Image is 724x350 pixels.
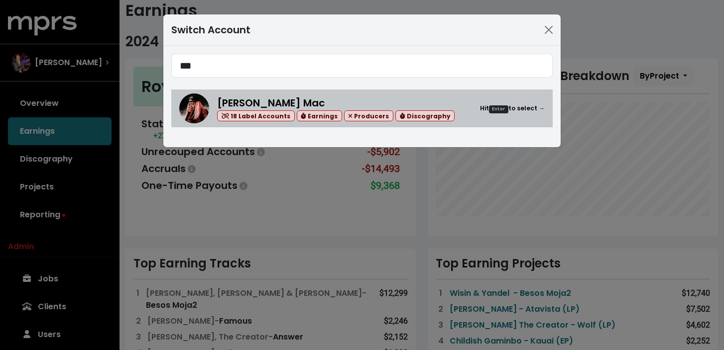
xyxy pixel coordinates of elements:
[171,22,250,37] div: Switch Account
[297,110,342,122] span: Earnings
[171,54,553,78] input: Search accounts
[344,110,394,122] span: Producers
[217,96,325,110] span: [PERSON_NAME] Mac
[179,93,209,123] img: Keegan Mac
[217,110,295,122] span: 18 Label Accounts
[480,104,545,113] small: Hit to select →
[171,89,553,127] a: Keegan Mac[PERSON_NAME] Mac 18 Label Accounts Earnings Producers DiscographyHitEnterto select →
[395,110,455,122] span: Discography
[489,105,508,113] kbd: Enter
[541,22,557,38] button: Close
